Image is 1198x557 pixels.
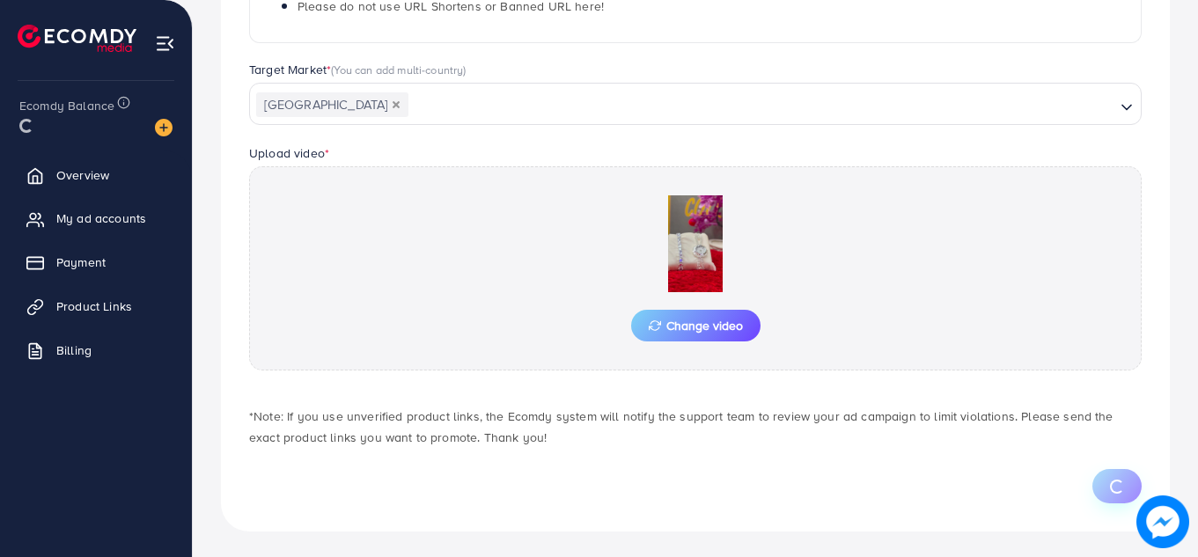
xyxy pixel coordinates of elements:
[18,25,136,52] img: logo
[56,297,132,315] span: Product Links
[392,100,401,109] button: Deselect Pakistan
[13,158,179,193] a: Overview
[607,195,783,292] img: Preview Image
[249,406,1142,448] p: *Note: If you use unverified product links, the Ecomdy system will notify the support team to rev...
[249,61,467,78] label: Target Market
[56,209,146,227] span: My ad accounts
[19,97,114,114] span: Ecomdy Balance
[13,245,179,280] a: Payment
[56,253,106,271] span: Payment
[13,289,179,324] a: Product Links
[649,319,743,332] span: Change video
[56,341,92,359] span: Billing
[331,62,466,77] span: (You can add multi-country)
[155,119,173,136] img: image
[13,201,179,236] a: My ad accounts
[56,166,109,184] span: Overview
[249,83,1142,125] div: Search for option
[410,92,1113,119] input: Search for option
[631,310,761,341] button: Change video
[249,144,329,162] label: Upload video
[1136,495,1189,548] img: image
[13,333,179,368] a: Billing
[256,92,408,117] span: [GEOGRAPHIC_DATA]
[155,33,175,54] img: menu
